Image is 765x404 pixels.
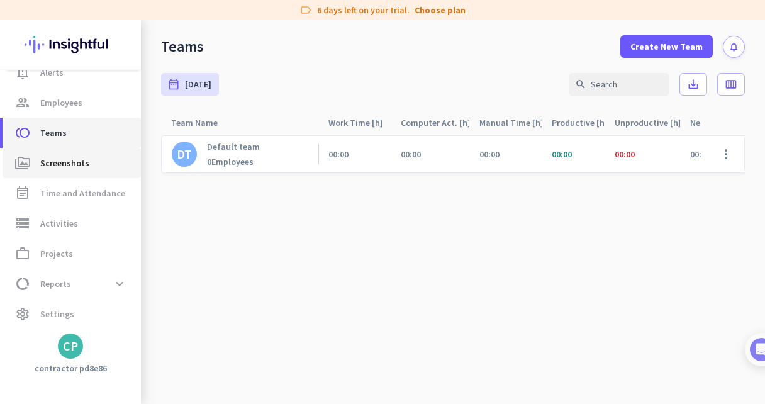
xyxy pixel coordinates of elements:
[3,87,141,118] a: groupEmployees
[167,78,180,91] i: date_range
[725,78,737,91] i: calendar_view_week
[40,246,73,261] span: Projects
[552,149,572,160] span: 00:00
[15,186,30,201] i: event_note
[717,73,745,96] button: calendar_view_week
[401,149,421,160] span: 00:00
[569,73,669,96] input: Search
[25,20,116,69] img: Insightful logo
[15,65,30,80] i: notification_important
[552,114,605,132] div: Productive [h]
[328,149,349,160] span: 00:00
[3,238,141,269] a: work_outlineProjects
[40,216,78,231] span: Activities
[185,78,211,91] span: [DATE]
[40,276,71,291] span: Reports
[415,4,466,16] a: Choose plan
[63,340,78,352] div: CP
[15,95,30,110] i: group
[177,148,192,160] div: DT
[679,73,707,96] button: save_alt
[690,149,710,160] span: 00:00
[40,125,67,140] span: Teams
[161,37,204,56] div: Teams
[40,186,125,201] span: Time and Attendance
[15,306,30,322] i: settings
[615,114,680,132] div: Unproductive [h]
[15,246,30,261] i: work_outline
[207,156,260,167] div: Employees
[40,306,74,322] span: Settings
[15,125,30,140] i: toll
[15,276,30,291] i: data_usage
[40,65,64,80] span: Alerts
[3,57,141,87] a: notification_importantAlerts
[575,79,586,90] i: search
[615,149,635,160] span: 00:00
[711,139,741,169] button: more_vert
[3,299,141,329] a: settingsSettings
[108,272,131,295] button: expand_more
[620,35,713,58] button: Create New Team
[40,155,89,171] span: Screenshots
[401,114,469,132] div: Computer Act. [h]
[723,36,745,58] button: notifications
[479,114,542,132] div: Manual Time [h]
[299,4,312,16] i: label
[207,156,211,167] b: 0
[172,141,260,167] a: DTDefault team0Employees
[3,208,141,238] a: storageActivities
[15,216,30,231] i: storage
[3,178,141,208] a: event_noteTime and Attendance
[729,42,739,52] i: notifications
[3,269,141,299] a: data_usageReportsexpand_more
[15,155,30,171] i: perm_media
[630,40,703,53] span: Create New Team
[40,95,82,110] span: Employees
[3,118,141,148] a: tollTeams
[690,114,743,132] div: Neutral [h]
[207,141,260,152] p: Default team
[171,114,233,132] div: Team Name
[687,78,700,91] i: save_alt
[479,149,500,160] span: 00:00
[328,114,391,132] div: Work Time [h]
[3,148,141,178] a: perm_mediaScreenshots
